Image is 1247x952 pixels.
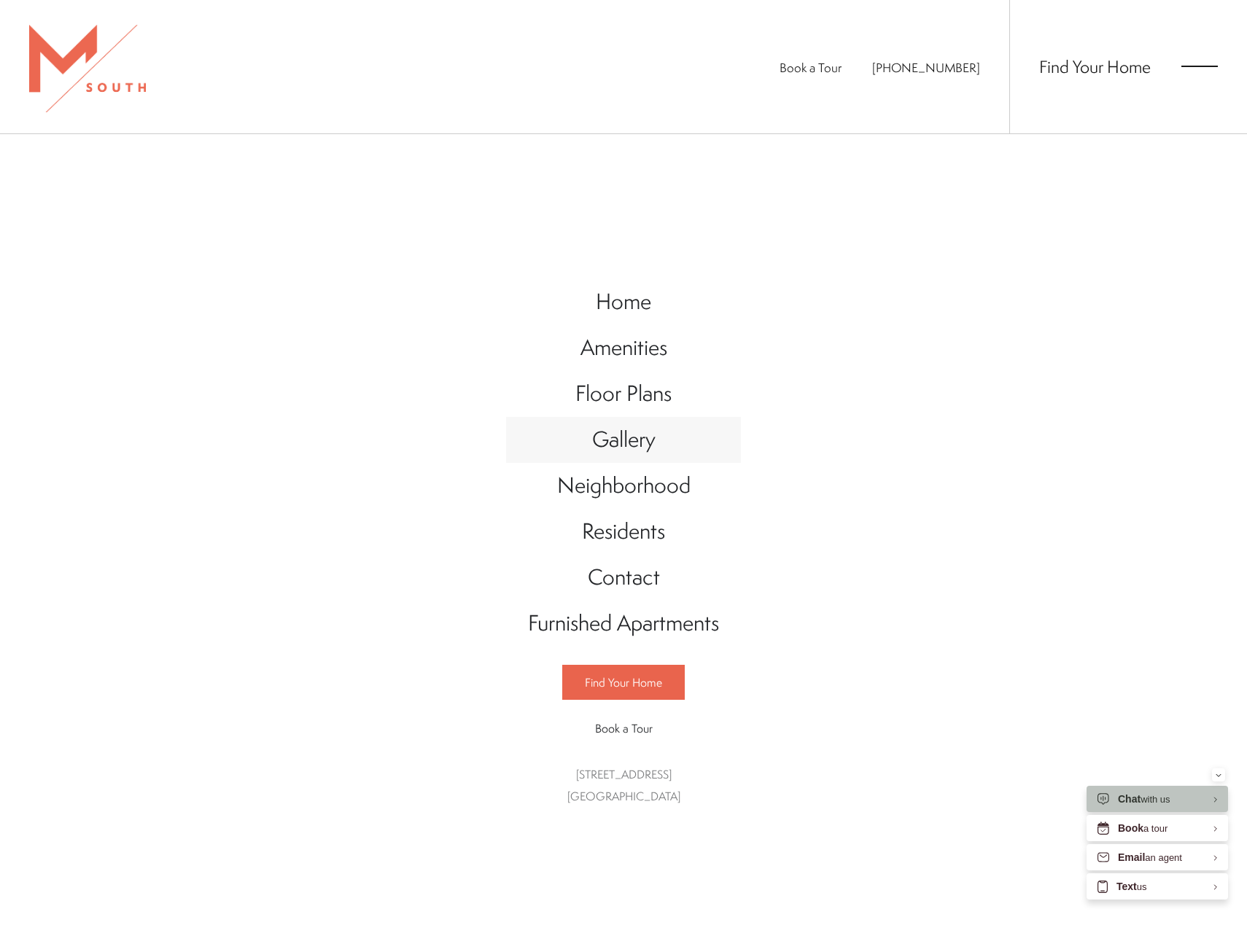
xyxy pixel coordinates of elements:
div: Main [506,265,741,822]
span: Amenities [580,332,667,362]
a: Book a Tour [780,59,842,76]
a: Go to Floor Plans [506,371,741,417]
a: Go to Neighborhood [506,463,741,509]
span: Furnished Apartments [528,608,719,638]
span: Home [596,286,651,316]
span: Contact [588,562,660,592]
img: MSouth [29,25,146,112]
span: [PHONE_NUMBER] [872,59,980,76]
a: Go to Residents [506,509,741,555]
span: Neighborhood [557,470,691,500]
button: Open Menu [1181,60,1218,73]
a: Call Us at 813-570-8014 [872,59,980,76]
span: Find Your Home [585,674,662,690]
a: Go to Home [506,279,741,325]
a: Book a Tour [562,711,685,745]
a: Get Directions to 5110 South Manhattan Avenue Tampa, FL 33611 [567,766,680,804]
a: Go to Amenities [506,325,741,371]
a: Find Your Home [1039,55,1151,78]
span: Floor Plans [575,378,672,408]
span: Gallery [592,424,656,454]
span: Book a Tour [595,720,653,736]
a: Go to Contact [506,555,741,601]
a: Go to Gallery [506,417,741,463]
a: Find Your Home [562,665,685,700]
a: Go to Furnished Apartments (opens in a new tab) [506,601,741,647]
span: Residents [582,516,665,546]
